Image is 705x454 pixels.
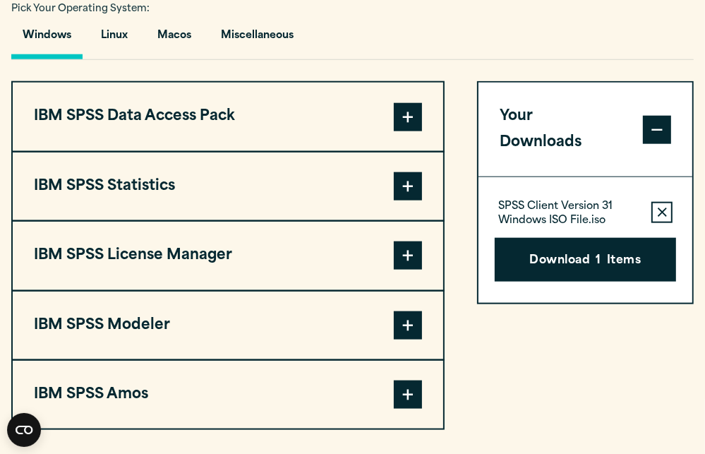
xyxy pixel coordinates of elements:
[13,292,443,359] button: IBM SPSS Modeler
[498,200,640,228] p: SPSS Client Version 31 Windows ISO File.iso
[90,19,139,59] button: Linux
[13,153,443,220] button: IBM SPSS Statistics
[478,177,692,303] div: Your Downloads
[13,83,443,150] button: IBM SPSS Data Access Pack
[13,222,443,289] button: IBM SPSS License Manager
[596,252,601,270] span: 1
[11,4,150,13] span: Pick Your Operating System:
[7,413,41,447] button: Open CMP widget
[13,361,443,429] button: IBM SPSS Amos
[146,19,203,59] button: Macos
[478,83,692,177] button: Your Downloads
[495,238,676,282] button: Download1Items
[11,19,83,59] button: Windows
[210,19,305,59] button: Miscellaneous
